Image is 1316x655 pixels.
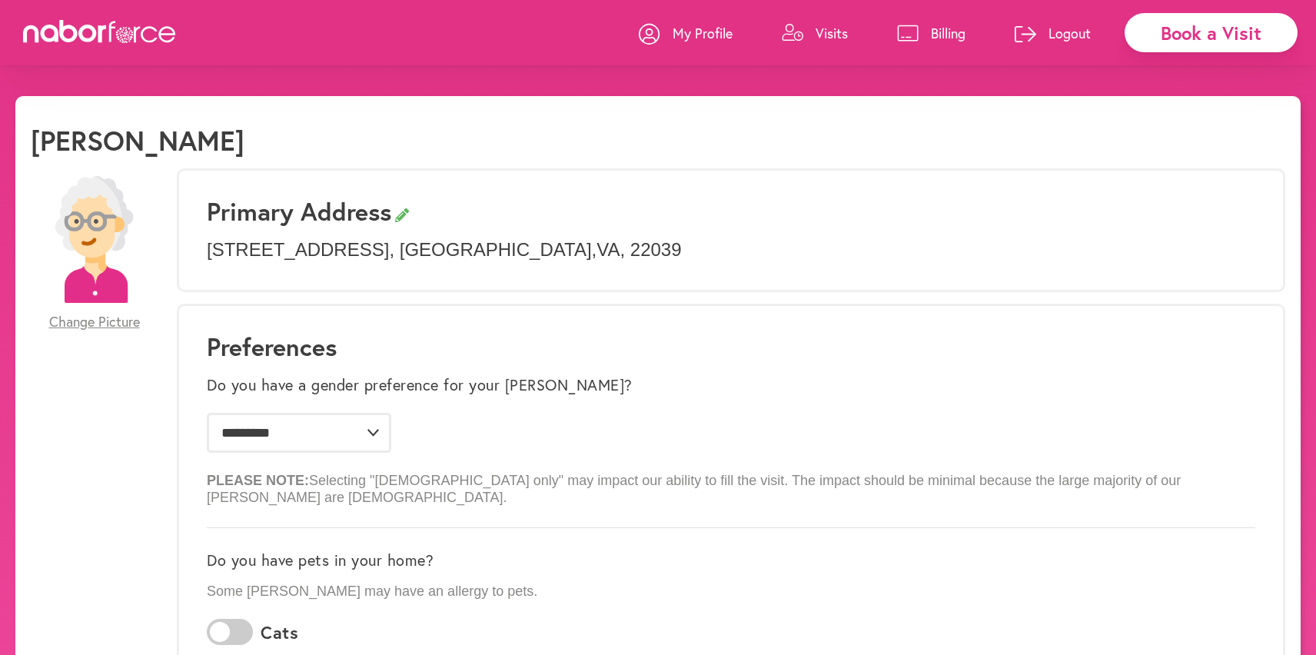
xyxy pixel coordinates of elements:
[207,197,1255,226] h3: Primary Address
[49,314,140,331] span: Change Picture
[207,376,633,394] label: Do you have a gender preference for your [PERSON_NAME]?
[1048,24,1091,42] p: Logout
[673,24,733,42] p: My Profile
[897,10,965,56] a: Billing
[261,623,298,643] label: Cats
[931,24,965,42] p: Billing
[31,124,244,157] h1: [PERSON_NAME]
[31,176,158,303] img: efc20bcf08b0dac87679abea64c1faab.png
[782,10,848,56] a: Visits
[207,551,434,570] label: Do you have pets in your home?
[207,332,1255,361] h1: Preferences
[207,473,309,488] b: PLEASE NOTE:
[207,584,1255,600] p: Some [PERSON_NAME] may have an allergy to pets.
[207,460,1255,506] p: Selecting "[DEMOGRAPHIC_DATA] only" may impact our ability to fill the visit. The impact should b...
[1015,10,1091,56] a: Logout
[1125,13,1298,52] div: Book a Visit
[207,239,1255,261] p: [STREET_ADDRESS] , [GEOGRAPHIC_DATA] , VA , 22039
[639,10,733,56] a: My Profile
[816,24,848,42] p: Visits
